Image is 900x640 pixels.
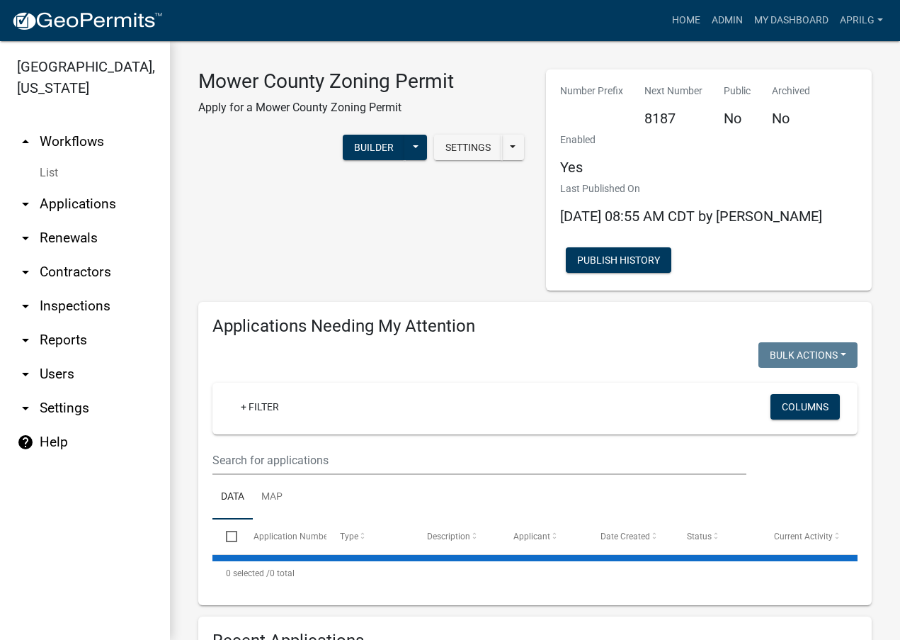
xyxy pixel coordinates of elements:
[600,532,650,541] span: Date Created
[212,556,858,591] div: 0 total
[229,394,290,420] a: + Filter
[17,366,34,383] i: arrow_drop_down
[212,316,858,337] h4: Applications Needing My Attention
[644,110,702,127] h5: 8187
[17,264,34,281] i: arrow_drop_down
[560,181,822,196] p: Last Published On
[254,532,331,541] span: Application Number
[834,7,889,34] a: aprilg
[17,332,34,349] i: arrow_drop_down
[560,133,596,147] p: Enabled
[253,475,291,520] a: Map
[226,568,270,578] span: 0 selected /
[198,99,454,116] p: Apply for a Mower County Zoning Permit
[644,84,702,99] p: Next Number
[760,520,847,554] datatable-header-cell: Current Activity
[326,520,414,554] datatable-header-cell: Type
[560,84,623,99] p: Number Prefix
[17,298,34,315] i: arrow_drop_down
[566,256,671,267] wm-modal-confirm: Workflow Publish History
[666,7,706,34] a: Home
[770,394,840,420] button: Columns
[434,135,502,160] button: Settings
[17,196,34,213] i: arrow_drop_down
[17,434,34,451] i: help
[427,532,470,541] span: Description
[673,520,761,554] datatable-header-cell: Status
[239,520,326,554] datatable-header-cell: Application Number
[513,532,550,541] span: Applicant
[198,69,454,94] h3: Mower County Zoning Permit
[17,230,34,247] i: arrow_drop_down
[758,342,858,368] button: Bulk Actions
[687,532,712,541] span: Status
[343,135,405,160] button: Builder
[706,7,748,34] a: Admin
[774,532,833,541] span: Current Activity
[17,133,34,150] i: arrow_drop_up
[566,247,671,273] button: Publish History
[772,84,810,99] p: Archived
[340,532,358,541] span: Type
[748,7,834,34] a: My Dashboard
[560,208,822,225] span: [DATE] 08:55 AM CDT by [PERSON_NAME]
[772,110,810,127] h5: No
[724,84,751,99] p: Public
[212,446,746,475] input: Search for applications
[413,520,500,554] datatable-header-cell: Description
[560,159,596,176] h5: Yes
[212,475,253,520] a: Data
[724,110,751,127] h5: No
[17,400,34,417] i: arrow_drop_down
[500,520,587,554] datatable-header-cell: Applicant
[586,520,673,554] datatable-header-cell: Date Created
[212,520,239,554] datatable-header-cell: Select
